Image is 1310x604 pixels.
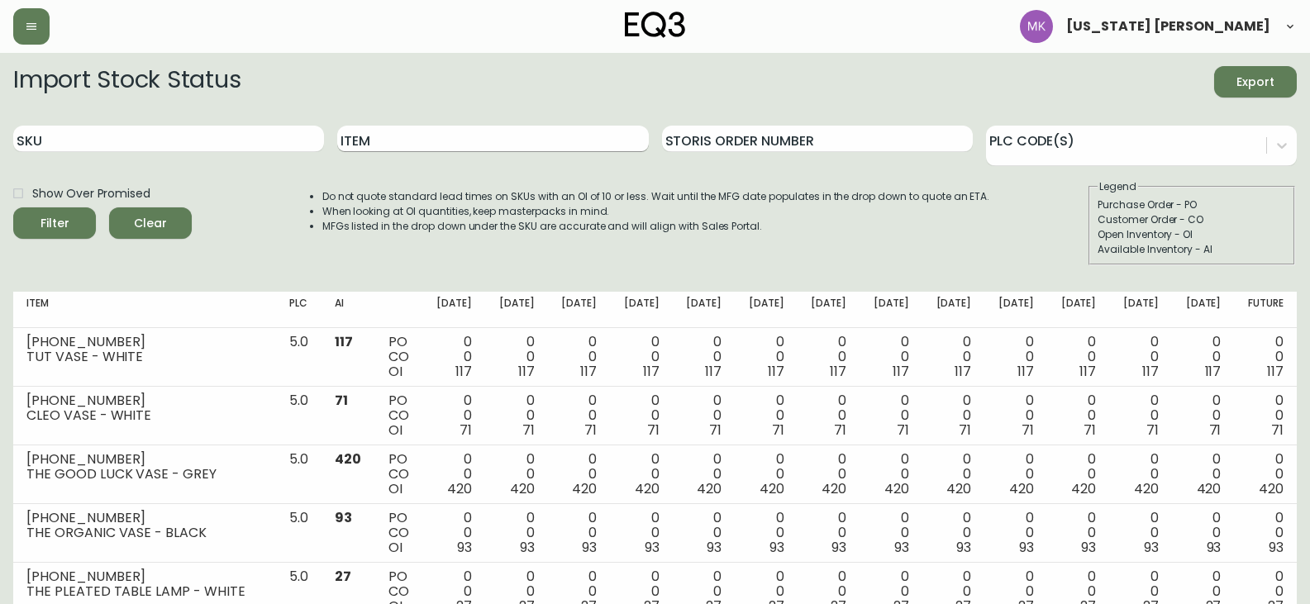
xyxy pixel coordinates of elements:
div: 0 0 [623,335,660,379]
div: 0 0 [436,511,473,555]
div: 0 0 [1060,393,1097,438]
span: 117 [955,362,971,381]
th: [DATE] [922,292,985,328]
span: 93 [1269,538,1284,557]
th: AI [322,292,375,328]
div: 0 0 [1185,393,1222,438]
li: Do not quote standard lead times on SKUs with an OI of 10 or less. Wait until the MFG date popula... [322,189,990,204]
div: [PHONE_NUMBER] [26,569,263,584]
div: 0 0 [561,452,598,497]
div: 0 0 [561,335,598,379]
div: [PHONE_NUMBER] [26,393,263,408]
th: [DATE] [735,292,798,328]
div: 0 0 [498,393,535,438]
td: 5.0 [276,387,322,445]
th: [DATE] [423,292,486,328]
span: 71 [959,421,971,440]
div: 0 0 [936,452,972,497]
span: 71 [647,421,660,440]
span: 420 [447,479,472,498]
th: [DATE] [1172,292,1235,328]
span: 117 [705,362,722,381]
span: Export [1227,72,1284,93]
span: 71 [522,421,535,440]
span: 420 [697,479,722,498]
li: MFGs listed in the drop down under the SKU are accurate and will align with Sales Portal. [322,219,990,234]
th: [DATE] [485,292,548,328]
div: 0 0 [686,335,722,379]
span: 93 [894,538,909,557]
span: 71 [1209,421,1222,440]
div: 0 0 [1247,335,1284,379]
div: 0 0 [623,393,660,438]
div: 0 0 [1247,511,1284,555]
div: 0 0 [936,393,972,438]
div: THE PLEATED TABLE LAMP - WHITE [26,584,263,599]
span: 93 [1019,538,1034,557]
div: PO CO [388,452,410,497]
span: 117 [830,362,846,381]
button: Clear [109,207,192,239]
button: Filter [13,207,96,239]
th: [DATE] [860,292,922,328]
div: 0 0 [1185,511,1222,555]
div: 0 0 [1185,452,1222,497]
div: THE ORGANIC VASE - BLACK [26,526,263,540]
td: 5.0 [276,504,322,563]
span: 117 [1267,362,1284,381]
div: 0 0 [748,452,784,497]
div: CLEO VASE - WHITE [26,408,263,423]
span: 93 [645,538,660,557]
div: 0 0 [936,511,972,555]
span: 420 [760,479,784,498]
td: 5.0 [276,445,322,504]
span: 117 [1142,362,1159,381]
span: 71 [834,421,846,440]
th: [DATE] [1047,292,1110,328]
span: 71 [772,421,784,440]
span: [US_STATE] [PERSON_NAME] [1066,20,1270,33]
span: 71 [1271,421,1284,440]
th: [DATE] [798,292,860,328]
span: 71 [709,421,722,440]
span: 93 [831,538,846,557]
span: 93 [956,538,971,557]
div: 0 0 [873,452,909,497]
span: 27 [335,567,351,586]
div: 0 0 [1185,335,1222,379]
div: [PHONE_NUMBER] [26,335,263,350]
span: 117 [1079,362,1096,381]
div: PO CO [388,393,410,438]
span: 420 [1134,479,1159,498]
th: [DATE] [610,292,673,328]
div: 0 0 [998,511,1034,555]
th: Future [1234,292,1297,328]
div: [PHONE_NUMBER] [26,452,263,467]
div: 0 0 [1122,393,1159,438]
span: OI [388,479,403,498]
span: 93 [335,508,352,527]
span: 117 [455,362,472,381]
div: 0 0 [1060,511,1097,555]
div: Open Inventory - OI [1098,227,1286,242]
span: 117 [1205,362,1222,381]
span: 93 [1081,538,1096,557]
span: 71 [1146,421,1159,440]
div: TUT VASE - WHITE [26,350,263,364]
span: 71 [460,421,472,440]
div: 0 0 [1122,511,1159,555]
div: Customer Order - CO [1098,212,1286,227]
span: 93 [582,538,597,557]
th: Item [13,292,276,328]
span: 93 [520,538,535,557]
span: 93 [1144,538,1159,557]
div: Available Inventory - AI [1098,242,1286,257]
div: 0 0 [1122,335,1159,379]
span: 420 [1259,479,1284,498]
span: 117 [768,362,784,381]
div: 0 0 [686,452,722,497]
button: Export [1214,66,1297,97]
span: Clear [122,213,179,234]
div: 0 0 [748,393,784,438]
span: OI [388,421,403,440]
